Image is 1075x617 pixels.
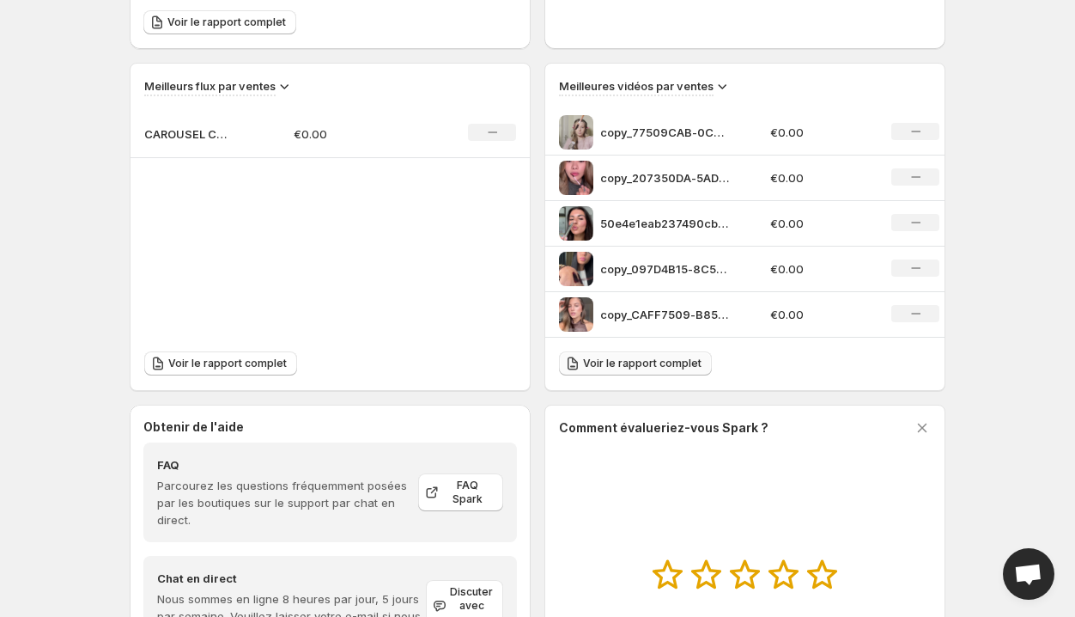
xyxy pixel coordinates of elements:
span: Voir le rapport complet [583,357,701,370]
p: copy_207350DA-5ADD-4E88-A62D-4DF0CC46329D [600,169,729,186]
img: copy_77509CAB-0CC3-49BB-924A-66E9C087CC8A [559,115,593,150]
a: Voir le rapport complet [143,10,296,34]
span: Voir le rapport complet [167,15,286,29]
p: copy_77509CAB-0CC3-49BB-924A-66E9C087CC8A [600,124,729,141]
p: €0.00 [770,169,872,186]
img: copy_CAFF7509-B850-47BE-B589-E562C1802DFA [559,297,593,332]
div: Open chat [1003,548,1054,600]
h4: FAQ [157,456,418,473]
p: €0.00 [294,125,416,143]
p: Parcourez les questions fréquemment posées par les boutiques sur le support par chat en direct. [157,477,418,528]
p: CAROUSEL CRÉA [144,125,230,143]
a: Voir le rapport complet [559,351,712,376]
h4: Chat en direct [157,570,426,587]
h3: Meilleurs flux par ventes [144,77,276,95]
p: 50e4e1eab237490cb8da77ffd7437175HD-720p-16Mbps-55990908 [600,215,729,232]
p: €0.00 [770,260,872,278]
a: Voir le rapport complet [144,351,297,376]
span: FAQ Spark [442,479,493,506]
img: copy_207350DA-5ADD-4E88-A62D-4DF0CC46329D [559,161,593,195]
p: €0.00 [770,215,872,232]
span: Voir le rapport complet [168,357,287,370]
h3: Obtenir de l'aide [143,418,244,436]
p: copy_CAFF7509-B850-47BE-B589-E562C1802DFA [600,306,729,323]
img: copy_097D4B15-8C57-4804-A91B-9910C1316E98 [559,252,593,286]
h3: Meilleures vidéos par ventes [559,77,714,95]
p: €0.00 [770,306,872,323]
h3: Comment évalueriez-vous Spark ? [559,419,768,437]
p: €0.00 [770,124,872,141]
p: copy_097D4B15-8C57-4804-A91B-9910C1316E98 [600,260,729,278]
a: FAQ Spark [418,473,503,511]
img: 50e4e1eab237490cb8da77ffd7437175HD-720p-16Mbps-55990908 [559,206,593,241]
